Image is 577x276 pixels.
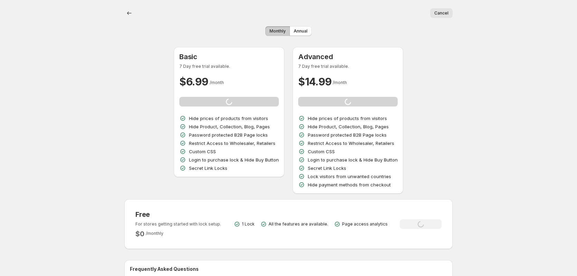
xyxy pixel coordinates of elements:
[265,26,290,36] button: Monthly
[308,123,389,130] p: Hide Product, Collection, Blog, Pages
[189,131,268,138] p: Password protected B2B Page locks
[135,210,221,219] h3: Free
[189,165,227,172] p: Secret Link Locks
[189,115,268,122] p: Hide prices of products from visitors
[298,75,331,89] h2: $ 14.99
[308,173,391,180] p: Lock visitors from unwanted countries
[308,115,387,122] p: Hide prices of products from visitors
[434,10,448,16] span: Cancel
[430,8,453,18] button: Cancel
[308,140,394,147] p: Restrict Access to Wholesaler, Retailers
[308,156,398,163] p: Login to purchase lock & Hide Buy Button
[124,8,134,18] button: back
[308,165,346,172] p: Secret Link Locks
[308,181,391,188] p: Hide payment methods from checkout
[189,123,270,130] p: Hide Product, Collection, Blog, Pages
[342,221,388,227] p: Page access analytics
[189,156,279,163] p: Login to purchase lock & Hide Buy Button
[210,80,224,85] span: / month
[333,80,347,85] span: / month
[298,64,398,69] p: 7 Day free trial available.
[179,75,208,89] h2: $ 6.99
[269,28,286,34] span: Monthly
[146,231,163,236] span: / monthly
[179,53,279,61] h3: Basic
[290,26,312,36] button: Annual
[294,28,308,34] span: Annual
[242,221,255,227] p: 1 Lock
[135,221,221,227] p: For stores getting started with lock setup.
[179,64,279,69] p: 7 Day free trial available.
[308,148,335,155] p: Custom CSS
[130,266,447,273] h2: Frequently Asked Questions
[189,140,275,147] p: Restrict Access to Wholesaler, Retailers
[268,221,328,227] p: All the features are available.
[189,148,216,155] p: Custom CSS
[298,53,398,61] h3: Advanced
[135,230,144,238] h2: $ 0
[308,131,387,138] p: Password protected B2B Page locks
